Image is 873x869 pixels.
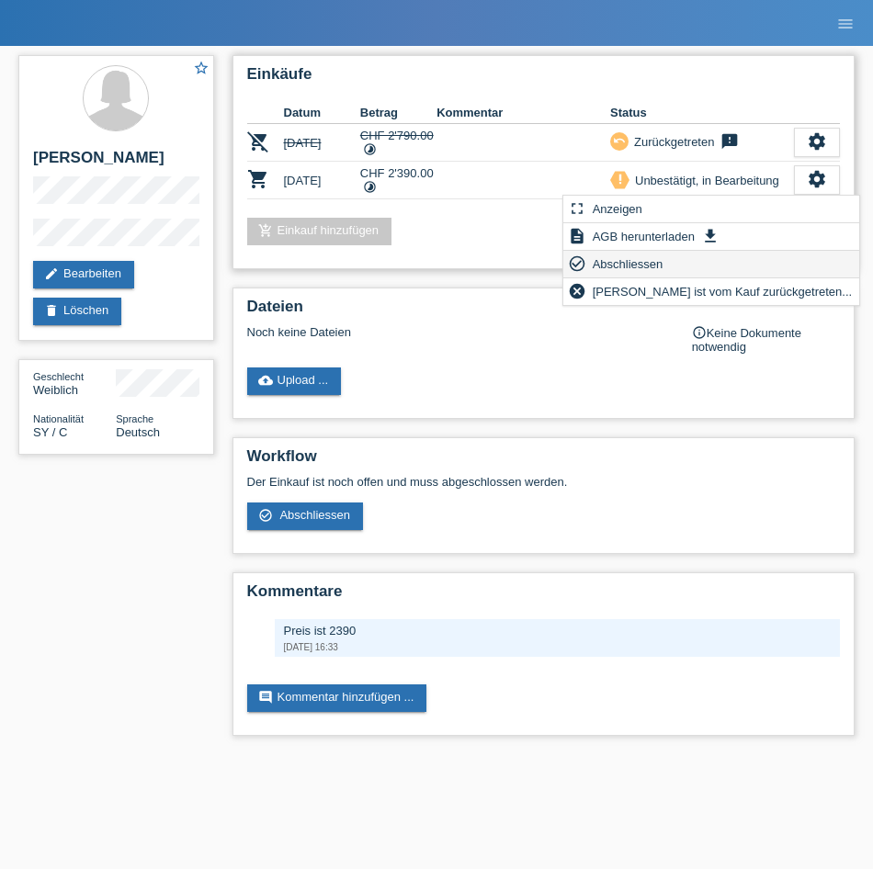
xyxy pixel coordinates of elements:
i: fullscreen [568,199,586,218]
h2: Workflow [247,447,841,475]
div: Unbestätigt, in Bearbeitung [629,171,779,190]
i: feedback [719,132,741,151]
div: Zurückgetreten [629,132,714,152]
a: menu [827,17,864,28]
span: Abschliessen [279,508,350,522]
span: Syrien / C / 10.04.2008 [33,425,67,439]
h2: Einkäufe [247,65,841,93]
h2: Kommentare [247,582,841,610]
a: check_circle_outline Abschliessen [247,502,364,530]
div: Preis ist 2390 [284,624,832,638]
i: check_circle_outline [568,254,586,273]
td: CHF 2'790.00 [360,124,436,162]
div: Noch keine Dateien [247,325,669,339]
i: delete [44,303,59,318]
i: edit [44,266,59,281]
i: POSP00026081 [247,130,269,152]
span: Anzeigen [590,197,645,220]
i: star_border [193,60,210,76]
th: Datum [284,102,360,124]
i: POSP00026087 [247,168,269,190]
i: add_shopping_cart [258,223,273,238]
span: Nationalität [33,413,84,424]
span: Deutsch [116,425,160,439]
span: Sprache [116,413,153,424]
i: 24 Raten [363,180,377,194]
a: editBearbeiten [33,261,134,288]
i: undo [613,134,626,147]
i: cloud_upload [258,373,273,388]
div: [DATE] 16:33 [284,642,832,652]
p: Der Einkauf ist noch offen und muss abgeschlossen werden. [247,475,841,489]
th: Betrag [360,102,436,124]
i: get_app [701,227,720,245]
span: Geschlecht [33,371,84,382]
td: [DATE] [284,162,360,199]
a: commentKommentar hinzufügen ... [247,684,427,712]
a: deleteLöschen [33,298,121,325]
span: Abschliessen [590,253,666,275]
i: settings [807,169,827,189]
h2: Dateien [247,298,841,325]
i: info_outline [692,325,707,340]
a: add_shopping_cartEinkauf hinzufügen [247,218,392,245]
i: description [568,227,586,245]
a: cloud_uploadUpload ... [247,367,342,395]
i: 24 Raten [363,142,377,156]
i: settings [807,131,827,152]
i: comment [258,690,273,705]
span: AGB herunterladen [590,225,697,247]
th: Status [610,102,794,124]
a: star_border [193,60,210,79]
td: CHF 2'390.00 [360,162,436,199]
i: menu [836,15,855,33]
div: Keine Dokumente notwendig [692,325,840,354]
th: Kommentar [436,102,610,124]
div: Weiblich [33,369,116,397]
i: priority_high [614,173,627,186]
td: [DATE] [284,124,360,162]
i: check_circle_outline [258,508,273,523]
h2: [PERSON_NAME] [33,149,199,176]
